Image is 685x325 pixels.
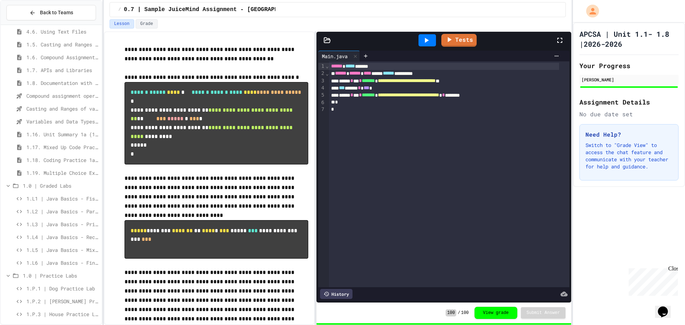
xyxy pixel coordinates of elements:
span: 1.P.2 | [PERSON_NAME] Practice Lab [26,298,99,305]
button: Submit Answer [521,307,566,319]
span: / [118,7,121,12]
div: 2 [318,70,325,77]
span: 1.P.1 | Dog Practice Lab [26,285,99,292]
span: Casting and Ranges of variables - Quiz [26,105,99,112]
span: 1.0 | Practice Labs [23,272,99,279]
div: 6 [318,99,325,106]
span: Back to Teams [40,9,73,16]
div: 4 [318,85,325,92]
button: Grade [136,19,158,29]
iframe: chat widget [626,265,678,296]
button: Back to Teams [6,5,96,20]
span: 1.18. Coding Practice 1a (1.1-1.6) [26,156,99,164]
span: / [458,310,460,316]
h2: Your Progress [579,61,679,71]
div: Main.java [318,51,360,61]
span: Fold line [325,63,329,69]
span: 1.6. Compound Assignment Operators [26,54,99,61]
span: 1.L2 | Java Basics - Paragraphs Lab [26,208,99,215]
span: 0.7 | Sample JuiceMind Assignment - [GEOGRAPHIC_DATA] [124,5,305,14]
span: 1.L4 | Java Basics - Rectangle Lab [26,233,99,241]
span: 1.0 | Graded Labs [23,182,99,189]
h1: APCSA | Unit 1.1- 1.8 |2026-2026 [579,29,679,49]
button: Lesson [110,19,134,29]
span: 100 [446,309,456,316]
span: Submit Answer [527,310,560,316]
div: Main.java [318,52,351,60]
div: 1 [318,63,325,70]
span: 1.7. APIs and Libraries [26,66,99,74]
span: 1.P.3 | House Practice Lab [26,310,99,318]
p: Switch to "Grade View" to access the chat feature and communicate with your teacher for help and ... [585,142,673,170]
span: 1.5. Casting and Ranges of Values [26,41,99,48]
button: View grade [475,307,517,319]
div: History [320,289,352,299]
span: 100 [461,310,469,316]
div: 5 [318,92,325,99]
span: 1.L3 | Java Basics - Printing Code Lab [26,220,99,228]
div: 7 [318,106,325,113]
span: 1.8. Documentation with Comments and Preconditions [26,79,99,87]
h3: Need Help? [585,130,673,139]
span: 1.L1 | Java Basics - Fish Lab [26,195,99,202]
span: 1.L6 | Java Basics - Final Calculator Lab [26,259,99,266]
div: My Account [579,3,601,19]
div: Chat with us now!Close [3,3,49,45]
a: Tests [441,34,477,47]
div: [PERSON_NAME] [582,76,676,83]
span: 4.6. Using Text Files [26,28,99,35]
span: Compound assignment operators - Quiz [26,92,99,100]
div: 3 [318,77,325,85]
span: Variables and Data Types - Quiz [26,118,99,125]
iframe: chat widget [655,296,678,318]
h2: Assignment Details [579,97,679,107]
span: 1.19. Multiple Choice Exercises for Unit 1a (1.1-1.6) [26,169,99,177]
span: Fold line [325,71,329,76]
span: 1.L5 | Java Basics - Mixed Number Lab [26,246,99,254]
div: No due date set [579,110,679,118]
span: 1.17. Mixed Up Code Practice 1.1-1.6 [26,143,99,151]
span: 1.16. Unit Summary 1a (1.1-1.6) [26,131,99,138]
